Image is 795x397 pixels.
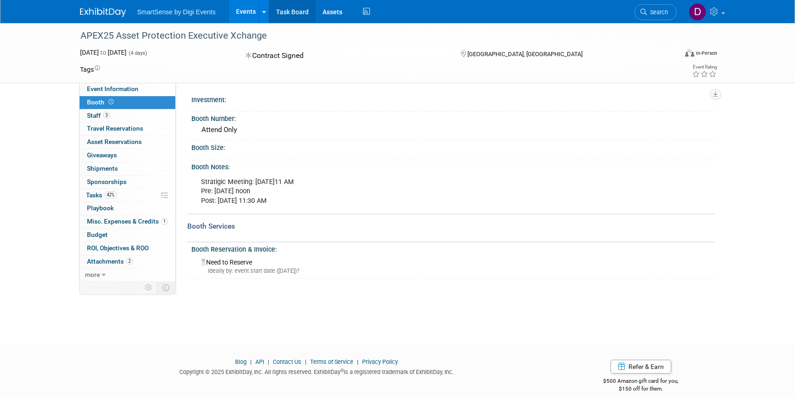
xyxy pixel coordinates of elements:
[80,242,175,255] a: ROI, Objectives & ROO
[87,165,118,172] span: Shipments
[696,50,717,57] div: In-Person
[634,4,677,20] a: Search
[689,3,706,21] img: Dan Tiernan
[103,112,110,119] span: 3
[87,258,133,265] span: Attachments
[191,112,715,123] div: Booth Number:
[80,83,175,96] a: Event Information
[128,50,147,56] span: (4 days)
[362,358,398,365] a: Privacy Policy
[80,122,175,135] a: Travel Reservations
[80,162,175,175] a: Shipments
[567,371,715,392] div: $500 Amazon gift card for you,
[137,8,215,16] span: SmartSense by Digi Events
[80,96,175,109] a: Booth
[161,218,168,225] span: 1
[80,269,175,282] a: more
[80,189,175,202] a: Tasks42%
[87,112,110,119] span: Staff
[157,282,176,293] td: Toggle Event Tabs
[201,267,708,275] div: Ideally by: event start date ([DATE])?
[86,191,117,199] span: Tasks
[567,385,715,393] div: $150 off for them.
[622,48,717,62] div: Event Format
[80,109,175,122] a: Staff3
[191,160,715,172] div: Booth Notes:
[187,221,715,231] div: Booth Services
[87,138,142,145] span: Asset Reservations
[80,176,175,189] a: Sponsorships
[191,242,715,254] div: Booth Reservation & Invoice:
[107,98,115,105] span: Booth not reserved yet
[87,218,168,225] span: Misc. Expenses & Credits
[126,258,133,265] span: 2
[198,255,708,275] div: Need to Reserve
[80,49,127,56] span: [DATE] [DATE]
[85,271,100,278] span: more
[248,358,254,365] span: |
[80,229,175,242] a: Budget
[611,360,671,374] a: Refer & Earn
[87,244,149,252] span: ROI, Objectives & ROO
[243,48,446,64] div: Contract Signed
[80,149,175,162] a: Giveaways
[80,366,553,376] div: Copyright © 2025 ExhibitDay, Inc. All rights reserved. ExhibitDay is a registered trademark of Ex...
[685,49,694,57] img: Format-Inperson.png
[141,282,157,293] td: Personalize Event Tab Strip
[273,358,301,365] a: Contact Us
[87,98,115,106] span: Booth
[87,151,117,159] span: Giveaways
[467,51,582,58] span: [GEOGRAPHIC_DATA], [GEOGRAPHIC_DATA]
[355,358,361,365] span: |
[265,358,271,365] span: |
[80,65,100,74] td: Tags
[195,173,613,210] div: Stratigic Meeting: [DATE]11 AM Pre: [DATE] noon Post: [DATE] 11:30 AM
[235,358,247,365] a: Blog
[303,358,309,365] span: |
[104,191,117,198] span: 42%
[191,93,715,104] div: Investment:
[198,123,708,137] div: Attend Only
[99,49,108,56] span: to
[80,255,175,268] a: Attachments2
[87,204,114,212] span: Playbook
[340,368,344,373] sup: ®
[87,178,127,185] span: Sponsorships
[191,141,715,152] div: Booth Size:
[87,85,138,92] span: Event Information
[77,28,663,44] div: APEX25 Asset Protection Executive Xchange
[87,125,143,132] span: Travel Reservations
[80,202,175,215] a: Playbook
[80,136,175,149] a: Asset Reservations
[692,65,717,69] div: Event Rating
[647,9,668,16] span: Search
[255,358,264,365] a: API
[310,358,353,365] a: Terms of Service
[87,231,108,238] span: Budget
[80,8,126,17] img: ExhibitDay
[80,215,175,228] a: Misc. Expenses & Credits1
